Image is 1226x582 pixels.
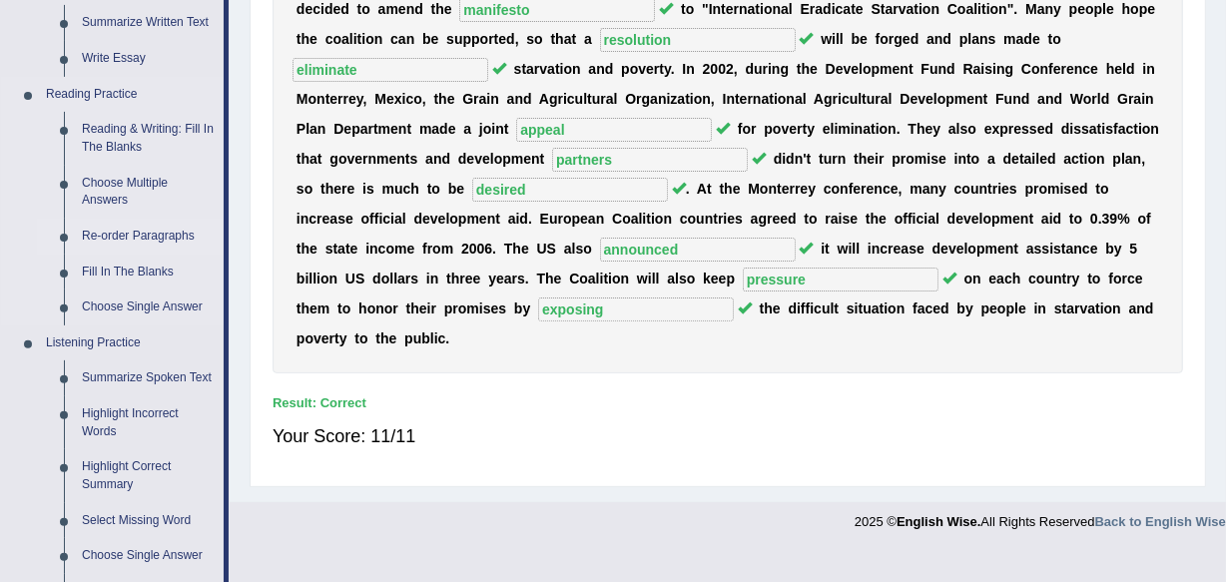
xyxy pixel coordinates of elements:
[781,1,789,17] b: a
[462,91,473,107] b: G
[735,91,740,107] b: t
[1082,61,1090,77] b: c
[320,1,324,17] b: i
[754,61,763,77] b: u
[329,91,337,107] b: e
[764,1,773,17] b: o
[810,61,818,77] b: e
[73,360,224,396] a: Summarize Spoken Text
[621,61,630,77] b: p
[435,1,444,17] b: h
[946,61,955,77] b: d
[973,1,977,17] b: l
[309,31,317,47] b: e
[768,61,772,77] b: i
[1061,61,1066,77] b: r
[526,31,534,47] b: s
[909,61,914,77] b: t
[73,5,224,41] a: Summarize Written Text
[959,31,968,47] b: p
[523,91,532,107] b: d
[413,91,422,107] b: o
[911,31,919,47] b: d
[739,1,748,17] b: n
[583,91,587,107] b: l
[1053,1,1061,17] b: y
[564,31,572,47] b: a
[1069,1,1078,17] b: p
[726,1,734,17] b: e
[488,31,493,47] b: r
[859,61,863,77] b: l
[682,61,686,77] b: I
[690,91,694,107] b: i
[880,61,892,77] b: m
[521,61,526,77] b: t
[686,1,695,17] b: o
[957,1,966,17] b: o
[681,1,686,17] b: t
[567,91,575,107] b: c
[584,31,592,47] b: a
[986,1,990,17] b: i
[826,61,836,77] b: D
[981,1,986,17] b: t
[762,91,770,107] b: a
[740,91,748,107] b: e
[1013,1,1017,17] b: .
[998,1,1007,17] b: n
[73,290,224,325] a: Choose Single Answer
[600,28,796,52] input: blank
[564,61,573,77] b: o
[365,31,374,47] b: o
[1095,514,1226,529] a: Back to English Wise
[746,61,755,77] b: d
[667,91,671,107] b: i
[73,166,224,219] a: Choose Multiple Answers
[836,1,844,17] b: c
[803,91,807,107] b: l
[361,1,370,17] b: o
[73,396,224,449] a: Highlight Incorrect Words
[713,1,722,17] b: n
[686,61,695,77] b: n
[658,91,667,107] b: n
[480,31,489,47] b: o
[971,31,979,47] b: a
[1102,1,1106,17] b: l
[444,1,452,17] b: e
[560,61,564,77] b: i
[872,61,881,77] b: p
[353,31,357,47] b: i
[726,61,734,77] b: 2
[433,91,438,107] b: t
[821,31,832,47] b: w
[726,91,735,107] b: n
[563,91,567,107] b: i
[907,1,915,17] b: a
[514,91,523,107] b: n
[900,61,909,77] b: n
[781,61,790,77] b: g
[1106,1,1114,17] b: e
[534,31,543,47] b: o
[654,61,659,77] b: r
[670,91,677,107] b: z
[947,1,957,17] b: C
[851,61,859,77] b: e
[1003,31,1015,47] b: m
[438,91,447,107] b: h
[677,91,685,107] b: a
[671,61,675,77] b: .
[1053,61,1061,77] b: e
[903,31,911,47] b: e
[572,61,581,77] b: n
[832,1,836,17] b: i
[797,61,802,77] b: t
[773,1,782,17] b: n
[302,31,310,47] b: h
[931,1,940,17] b: n
[390,31,398,47] b: c
[1066,61,1074,77] b: e
[558,91,563,107] b: r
